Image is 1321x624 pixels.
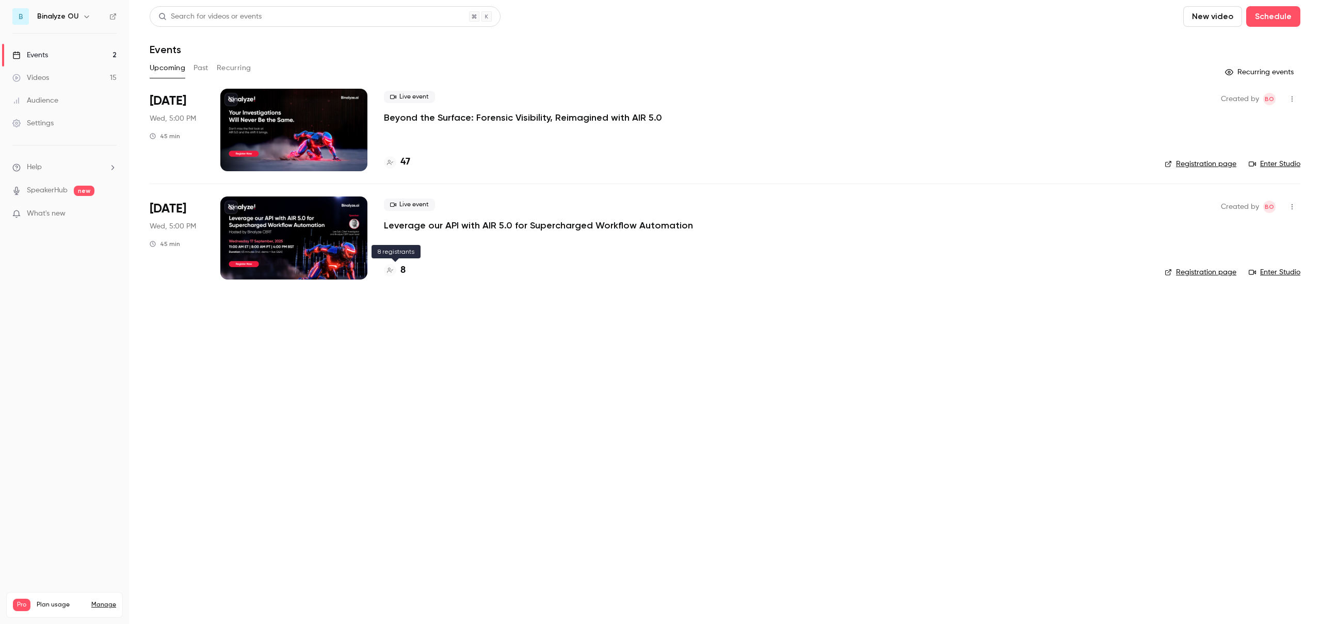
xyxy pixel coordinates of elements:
[12,50,48,60] div: Events
[150,43,181,56] h1: Events
[384,155,410,169] a: 47
[1165,267,1236,277] a: Registration page
[1265,201,1274,213] span: BO
[150,60,185,76] button: Upcoming
[19,11,23,22] span: B
[400,264,406,277] h4: 8
[12,73,49,83] div: Videos
[1165,159,1236,169] a: Registration page
[1265,93,1274,105] span: BO
[150,240,180,248] div: 45 min
[158,11,262,22] div: Search for videos or events
[384,199,435,211] span: Live event
[1221,93,1259,105] span: Created by
[12,118,54,128] div: Settings
[150,93,186,109] span: [DATE]
[400,155,410,169] h4: 47
[1220,64,1300,80] button: Recurring events
[27,185,68,196] a: SpeakerHub
[150,221,196,232] span: Wed, 5:00 PM
[1263,93,1276,105] span: Binalyze OU
[150,89,204,171] div: Sep 10 Wed, 5:00 PM (Europe/Sarajevo)
[37,601,85,609] span: Plan usage
[1221,201,1259,213] span: Created by
[74,186,94,196] span: new
[1246,6,1300,27] button: Schedule
[13,599,30,611] span: Pro
[384,91,435,103] span: Live event
[150,201,186,217] span: [DATE]
[37,11,78,22] h6: Binalyze OU
[104,209,117,219] iframe: Noticeable Trigger
[217,60,251,76] button: Recurring
[27,162,42,173] span: Help
[1249,267,1300,277] a: Enter Studio
[194,60,208,76] button: Past
[384,219,693,232] a: Leverage our API with AIR 5.0 for Supercharged Workflow Automation
[150,196,204,279] div: Sep 17 Wed, 5:00 PM (Europe/Sarajevo)
[384,111,662,124] a: Beyond the Surface: Forensic Visibility, Reimagined with AIR 5.0
[150,113,196,124] span: Wed, 5:00 PM
[150,132,180,140] div: 45 min
[1183,6,1242,27] button: New video
[1263,201,1276,213] span: Binalyze OU
[27,208,66,219] span: What's new
[384,264,406,277] a: 8
[12,95,58,106] div: Audience
[12,162,117,173] li: help-dropdown-opener
[1249,159,1300,169] a: Enter Studio
[91,601,116,609] a: Manage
